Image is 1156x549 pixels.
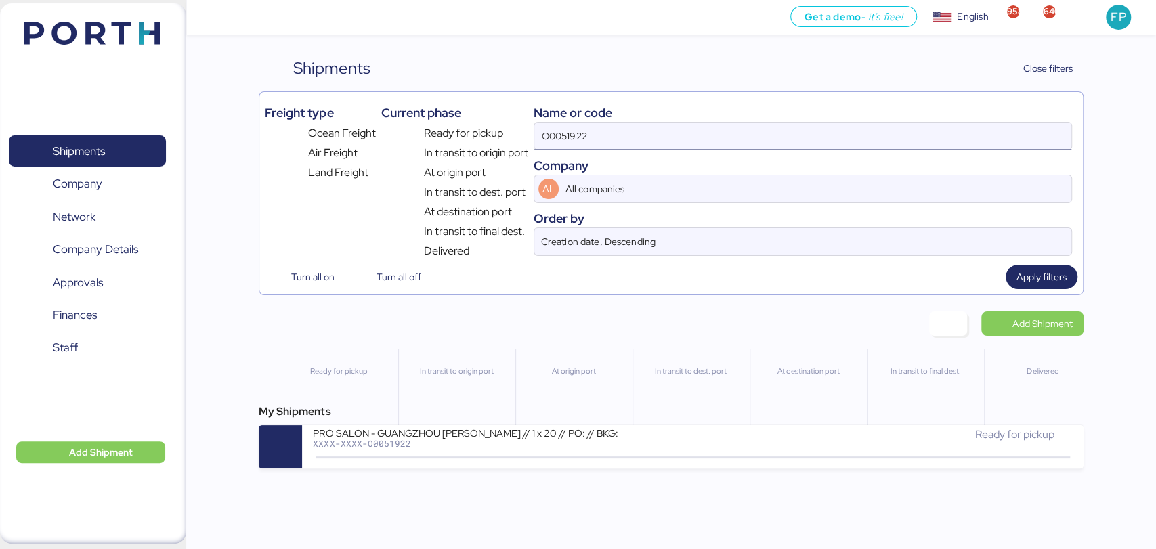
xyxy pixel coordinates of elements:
span: Staff [53,338,78,357]
span: FP [1111,8,1126,26]
a: Company Details [9,234,166,265]
a: Staff [9,332,166,364]
span: Add Shipment [1012,315,1073,332]
div: In transit to final dest. [873,366,978,377]
a: Approvals [9,267,166,298]
div: Current phase [381,104,528,122]
span: At destination port [424,204,512,220]
div: Delivered [990,366,1095,377]
span: Ocean Freight [308,125,376,141]
div: My Shipments [259,403,1083,420]
span: Approvals [53,273,103,292]
a: Company [9,169,166,200]
button: Add Shipment [16,441,165,463]
button: Turn all off [350,265,431,289]
span: Shipments [53,141,105,161]
span: In transit to final dest. [424,223,525,240]
div: Ready for pickup [286,366,391,377]
span: Company [53,174,102,194]
button: Menu [194,6,217,29]
span: Ready for pickup [975,427,1054,441]
button: Apply filters [1006,265,1077,289]
div: XXXX-XXXX-O0051922 [313,439,638,448]
a: Add Shipment [981,311,1084,336]
a: Shipments [9,135,166,167]
div: In transit to dest. port [639,366,744,377]
span: Land Freight [308,164,368,181]
button: Turn all on [265,265,345,289]
div: Freight type [265,104,375,122]
span: Turn all on [291,269,334,285]
span: Company Details [53,240,138,259]
div: PRO SALON - GUANGZHOU [PERSON_NAME] // 1 x 20 // PO: // BKG: [313,426,638,438]
div: In transit to origin port [404,366,509,377]
a: Finances [9,300,166,331]
span: Ready for pickup [424,125,503,141]
span: AL [542,181,555,196]
span: Turn all off [377,269,421,285]
span: In transit to origin port [424,145,528,161]
span: Air Freight [308,145,358,161]
span: Close filters [1023,60,1073,76]
span: Delivered [424,243,469,259]
span: Apply filters [1016,269,1067,285]
span: At origin port [424,164,486,181]
span: Network [53,207,95,227]
div: At destination port [756,366,861,377]
a: Network [9,201,166,232]
div: Order by [534,209,1071,227]
div: Name or code [534,104,1071,122]
span: Add Shipment [69,444,133,460]
span: In transit to dest. port [424,184,526,200]
input: AL [563,175,1033,202]
div: Shipments [293,56,370,81]
span: Finances [53,305,97,325]
div: At origin port [521,366,626,377]
div: Company [534,156,1071,175]
div: English [957,9,988,24]
button: Close filters [996,56,1084,81]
